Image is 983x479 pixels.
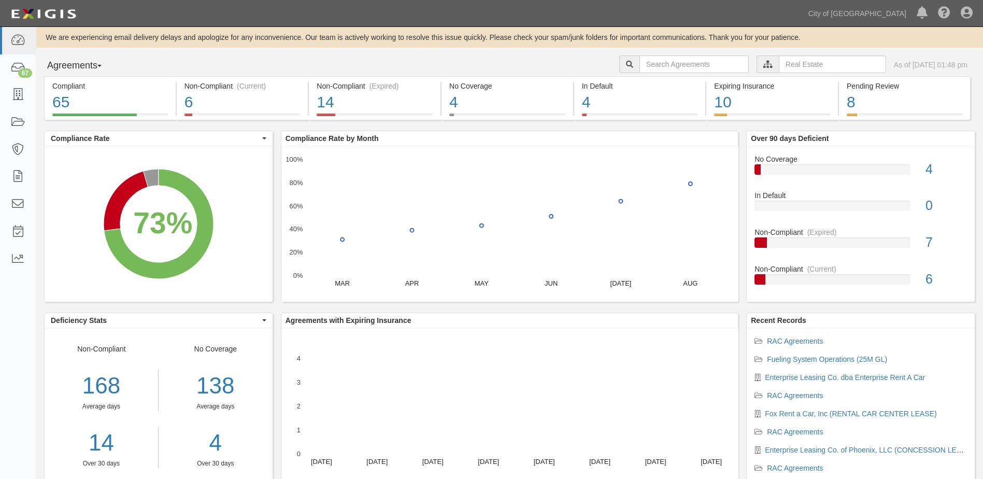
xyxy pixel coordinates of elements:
[44,55,122,76] button: Agreements
[286,316,411,325] b: Agreements with Expiring Insurance
[286,156,303,163] text: 100%
[52,81,168,91] div: Compliant
[918,270,975,289] div: 6
[45,427,158,459] div: 14
[765,373,925,382] a: Enterprise Leasing Co. dba Enterprise Rent A Car
[839,114,971,122] a: Pending Review8
[706,114,838,122] a: Expiring Insurance10
[918,233,975,252] div: 7
[747,190,975,201] div: In Default
[45,146,273,302] svg: A chart.
[166,459,265,468] div: Over 30 days
[545,279,558,287] text: JUN
[51,315,260,326] span: Deficiency Stats
[610,279,631,287] text: [DATE]
[166,402,265,411] div: Average days
[309,114,440,122] a: Non-Compliant(Expired)14
[751,134,829,143] b: Over 90 days Deficient
[714,91,830,114] div: 10
[847,91,962,114] div: 8
[701,458,722,466] text: [DATE]
[765,410,936,418] a: Fox Rent a Car, Inc (RENTAL CAR CENTER LEASE)
[45,344,159,468] div: Non-Compliant
[422,458,444,466] text: [DATE]
[8,5,79,23] img: logo-5460c22ac91f19d4615b14bd174203de0afe785f0fc80cf4dbbc73dc1793850b.png
[286,134,379,143] b: Compliance Rate by Month
[683,279,697,287] text: AUG
[184,91,301,114] div: 6
[747,154,975,164] div: No Coverage
[582,81,698,91] div: In Default
[847,81,962,91] div: Pending Review
[297,402,301,410] text: 2
[754,264,967,293] a: Non-Compliant(Current)6
[237,81,266,91] div: (Current)
[289,248,303,256] text: 20%
[918,160,975,179] div: 4
[289,225,303,233] text: 40%
[803,3,911,24] a: City of [GEOGRAPHIC_DATA]
[918,196,975,215] div: 0
[281,146,738,302] svg: A chart.
[751,316,806,325] b: Recent Records
[45,370,158,402] div: 168
[45,459,158,468] div: Over 30 days
[582,91,698,114] div: 4
[474,279,489,287] text: MAY
[297,426,301,434] text: 1
[45,402,158,411] div: Average days
[405,279,419,287] text: APR
[807,264,836,274] div: (Current)
[36,32,983,43] div: We are experiencing email delivery delays and apologize for any inconvenience. Our team is active...
[645,458,666,466] text: [DATE]
[807,227,837,237] div: (Expired)
[159,344,273,468] div: No Coverage
[767,428,823,436] a: RAC Agreements
[938,7,950,20] i: Help Center - Complianz
[767,464,823,472] a: RAC Agreements
[52,91,168,114] div: 65
[441,114,573,122] a: No Coverage4
[449,81,565,91] div: No Coverage
[166,370,265,402] div: 138
[639,55,749,73] input: Search Agreements
[747,264,975,274] div: Non-Compliant
[767,337,823,345] a: RAC Agreements
[297,355,301,362] text: 4
[45,313,273,328] button: Deficiency Stats
[534,458,555,466] text: [DATE]
[297,378,301,386] text: 3
[754,227,967,264] a: Non-Compliant(Expired)7
[767,391,823,400] a: RAC Agreements
[589,458,610,466] text: [DATE]
[45,131,273,146] button: Compliance Rate
[289,202,303,209] text: 60%
[311,458,332,466] text: [DATE]
[18,68,32,78] div: 67
[894,60,967,70] div: As of [DATE] 01:48 pm
[366,458,388,466] text: [DATE]
[51,133,260,144] span: Compliance Rate
[369,81,399,91] div: (Expired)
[166,427,265,459] a: 4
[574,114,706,122] a: In Default4
[289,179,303,187] text: 80%
[747,227,975,237] div: Non-Compliant
[779,55,886,73] input: Real Estate
[293,272,303,279] text: 0%
[177,114,308,122] a: Non-Compliant(Current)6
[754,154,967,191] a: No Coverage4
[478,458,499,466] text: [DATE]
[335,279,350,287] text: MAR
[297,450,301,458] text: 0
[767,355,887,363] a: Fueling System Operations (25M GL)
[449,91,565,114] div: 4
[714,81,830,91] div: Expiring Insurance
[44,114,176,122] a: Compliant65
[317,81,433,91] div: Non-Compliant (Expired)
[754,190,967,227] a: In Default0
[133,202,192,244] div: 73%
